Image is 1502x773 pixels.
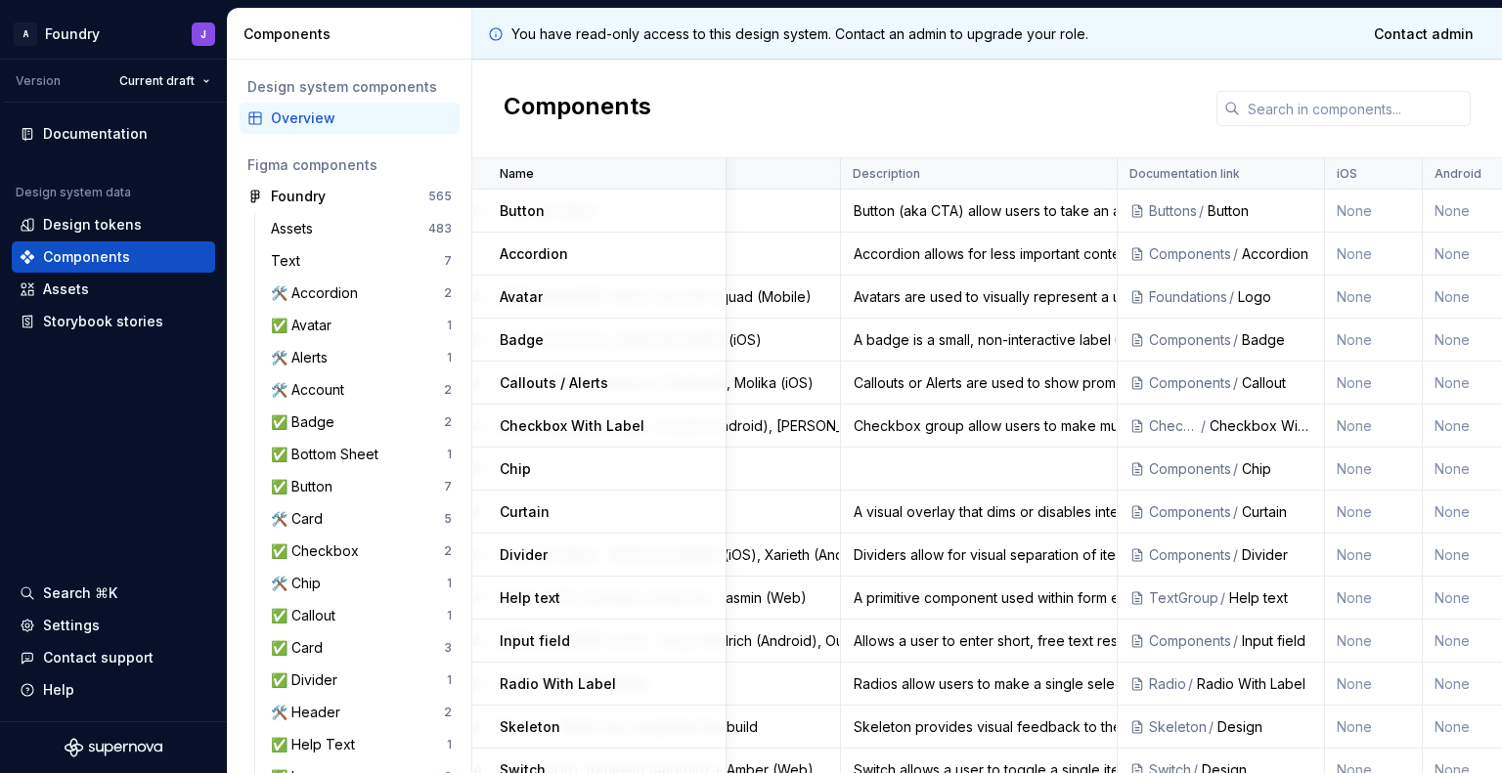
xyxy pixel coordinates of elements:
[500,588,560,608] p: Help text
[1242,545,1312,565] div: Divider
[1325,233,1423,276] td: None
[1149,631,1231,651] div: Components
[447,350,452,365] div: 1
[842,244,1116,264] div: Accordion allows for less important content to be hidden and revealed by the user.
[447,318,452,333] div: 1
[271,187,326,206] div: Foundry
[1218,588,1229,608] div: /
[1325,491,1423,534] td: None
[263,632,460,664] a: ✅ Card3
[43,583,117,603] div: Search ⌘K
[1325,663,1423,706] td: None
[1207,717,1217,737] div: /
[12,610,215,641] a: Settings
[243,24,464,44] div: Components
[65,738,162,757] a: Supernova Logo
[500,545,548,565] p: Divider
[12,209,215,240] a: Design tokens
[1149,201,1197,221] div: Buttons
[444,511,452,527] div: 5
[271,251,308,271] div: Text
[271,412,342,432] div: ✅ Badge
[271,445,386,464] div: ✅ Bottom Sheet
[43,124,148,144] div: Documentation
[263,729,460,760] a: ✅ Help Text1
[500,201,545,221] p: Button
[444,640,452,656] div: 3
[110,67,219,95] button: Current draft
[43,680,74,700] div: Help
[444,253,452,269] div: 7
[1325,577,1423,620] td: None
[271,509,331,529] div: 🛠️ Card
[842,330,1116,350] div: A badge is a small, non-interactive label used to convey a status, attribute or categorisation.
[1149,502,1231,522] div: Components
[842,545,1116,565] div: Dividers allow for visual separation of items, or between content.
[842,631,1116,651] div: Allows a user to enter short, free text responses.
[842,373,1116,393] div: Callouts or Alerts are used to show prominent information to the user.
[1217,717,1312,737] div: Design
[271,606,343,625] div: ✅ Callout
[842,502,1116,522] div: A visual overlay that dims or disables interaction with the background when a modal, or other ele...
[447,608,452,623] div: 1
[500,502,550,522] p: Curtain
[1186,674,1197,694] div: /
[444,479,452,494] div: 7
[1149,588,1218,608] div: TextGroup
[1149,545,1231,565] div: Components
[500,166,534,182] p: Name
[447,576,452,591] div: 1
[1231,244,1242,264] div: /
[271,670,345,690] div: ✅ Divider
[444,285,452,301] div: 2
[842,416,1116,436] div: Checkbox group allow users to make multiple selections within a short list of items.
[1337,166,1357,182] p: iOS
[1210,416,1312,436] div: Checkbox With Label
[1149,244,1231,264] div: Components
[1325,448,1423,491] td: None
[1197,201,1208,221] div: /
[1231,330,1242,350] div: /
[447,737,452,752] div: 1
[500,459,531,479] p: Chip
[1199,416,1210,436] div: /
[444,414,452,430] div: 2
[1208,201,1312,221] div: Button
[500,631,570,651] p: Input field
[263,278,460,309] a: 🛠️ Accordion2
[428,221,452,236] div: 483
[444,382,452,398] div: 2
[16,73,61,89] div: Version
[500,674,616,694] p: Radio With Label
[263,439,460,470] a: ✅ Bottom Sheet1
[43,312,163,331] div: Storybook stories
[263,310,460,341] a: ✅ Avatar1
[12,274,215,305] a: Assets
[500,717,560,737] p: Skeleton
[271,638,331,658] div: ✅ Card
[271,283,366,303] div: 🛠️ Accordion
[12,578,215,609] button: Search ⌘K
[500,416,644,436] p: Checkbox With Label
[1325,405,1423,448] td: None
[16,185,131,200] div: Design system data
[1231,373,1242,393] div: /
[1374,24,1474,44] span: Contact admin
[271,219,321,238] div: Assets
[240,103,460,134] a: Overview
[240,181,460,212] a: Foundry565
[45,24,100,44] div: Foundry
[12,642,215,673] button: Contact support
[12,241,215,273] a: Components
[447,447,452,462] div: 1
[271,108,452,128] div: Overview
[119,73,195,89] span: Current draft
[43,648,154,667] div: Contact support
[1242,631,1312,651] div: Input field
[43,215,142,235] div: Design tokens
[12,674,215,706] button: Help
[1325,620,1423,663] td: None
[263,471,460,502] a: ✅ Button7
[43,616,100,635] div: Settings
[1149,287,1227,307] div: Foundations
